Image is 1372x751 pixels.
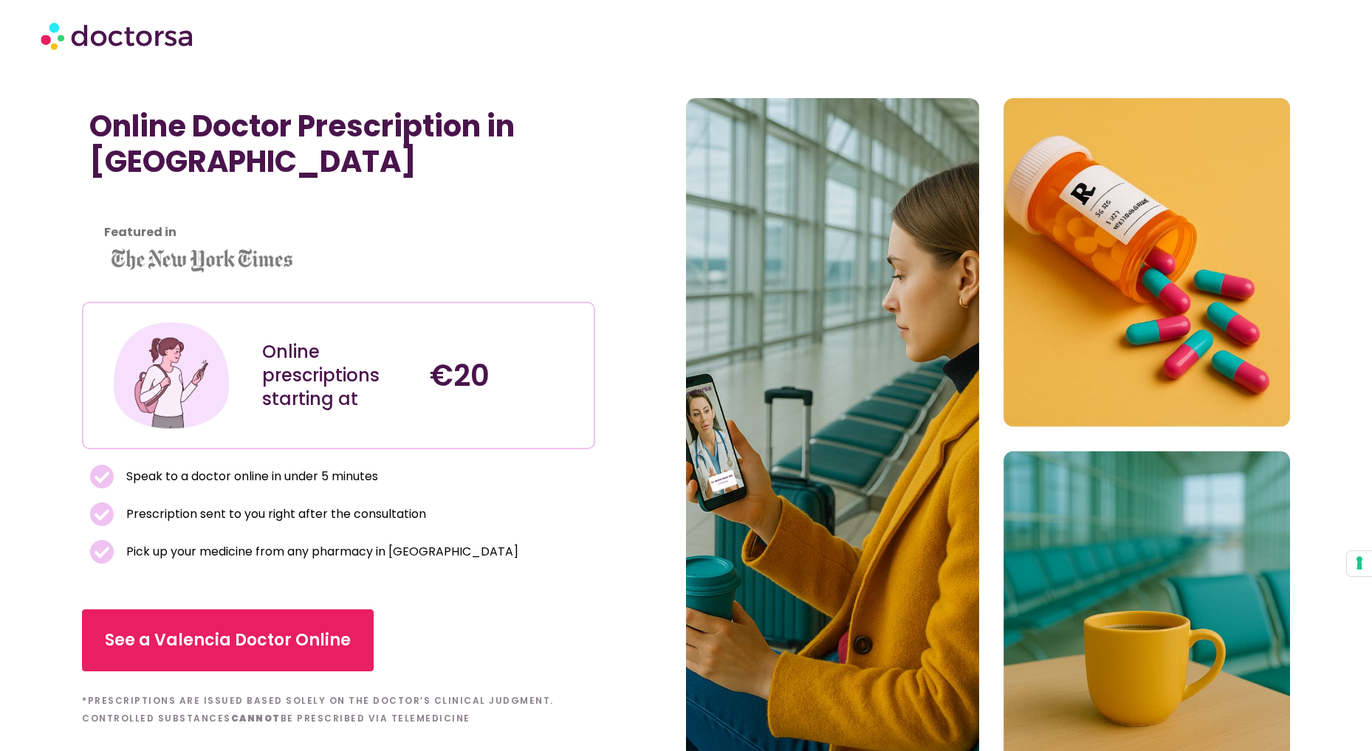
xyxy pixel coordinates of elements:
span: Prescription sent to you right after the consultation [123,504,426,525]
strong: Featured in [104,224,176,240]
span: See a Valencia Doctor Online [105,629,351,652]
iframe: Customer reviews powered by Trustpilot [89,194,311,212]
iframe: Customer reviews powered by Trustpilot [89,212,588,229]
b: cannot [231,712,281,724]
h6: *Prescriptions are issued based solely on the doctor’s clinical judgment. Controlled substances b... [82,692,595,727]
h4: €20 [430,358,583,393]
span: Pick up your medicine from any pharmacy in [GEOGRAPHIC_DATA] [123,541,518,562]
h1: Online Doctor Prescription in [GEOGRAPHIC_DATA] [89,108,588,179]
a: See a Valencia Doctor Online [82,609,374,671]
div: Online prescriptions starting at [262,340,415,411]
span: Speak to a doctor online in under 5 minutes [123,466,378,487]
img: Illustration depicting a young woman in a casual outfit, engaged with her smartphone. She has a p... [110,314,233,437]
button: Your consent preferences for tracking technologies [1347,551,1372,576]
